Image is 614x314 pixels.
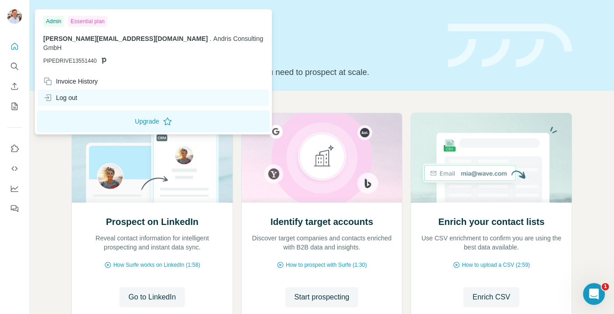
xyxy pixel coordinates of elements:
h2: Enrich your contact lists [438,215,544,228]
button: Enrich CSV [463,287,519,307]
span: . [210,35,212,42]
h2: Prospect on LinkedIn [106,215,198,228]
span: Go to LinkedIn [128,292,176,303]
p: Use CSV enrichment to confirm you are using the best data available. [420,234,563,252]
img: Identify target accounts [241,113,403,203]
button: Dashboard [7,180,22,197]
h2: Identify target accounts [270,215,373,228]
div: Log out [43,93,77,102]
span: Start prospecting [294,292,350,303]
button: Use Surfe on LinkedIn [7,140,22,157]
img: banner [448,24,572,68]
button: Use Surfe API [7,160,22,177]
span: How to prospect with Surfe (1:30) [286,261,367,269]
p: Discover target companies and contacts enriched with B2B data and insights. [251,234,393,252]
button: Enrich CSV [7,78,22,95]
div: Essential plan [68,16,107,27]
div: Invoice History [43,77,98,86]
span: PIPEDRIVE13551440 [43,57,96,65]
span: 1 [602,283,609,290]
button: Start prospecting [285,287,359,307]
button: Upgrade [37,110,270,132]
button: Feedback [7,200,22,217]
button: My lists [7,98,22,115]
span: [PERSON_NAME][EMAIL_ADDRESS][DOMAIN_NAME] [43,35,208,42]
button: Search [7,58,22,75]
img: Prospect on LinkedIn [71,113,233,203]
button: Go to LinkedIn [119,287,185,307]
span: How Surfe works on LinkedIn (1:58) [113,261,200,269]
button: Quick start [7,38,22,55]
p: Reveal contact information for intelligent prospecting and instant data sync. [81,234,223,252]
iframe: Intercom live chat [583,283,605,305]
img: Avatar [7,9,22,24]
div: Admin [43,16,64,27]
img: Enrich your contact lists [411,113,572,203]
span: How to upload a CSV (2:59) [462,261,530,269]
span: Enrich CSV [472,292,510,303]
